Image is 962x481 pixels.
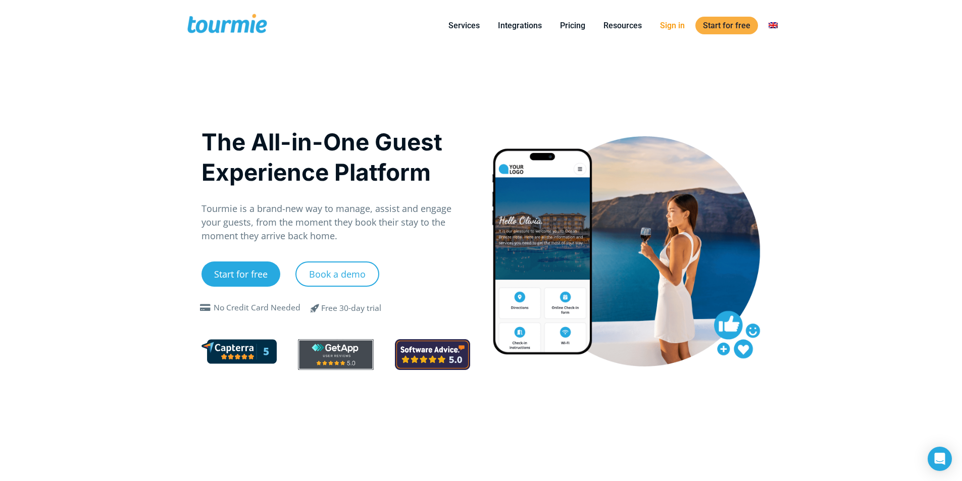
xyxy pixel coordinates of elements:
[928,447,952,471] div: Open Intercom Messenger
[197,304,214,312] span: 
[201,261,280,287] a: Start for free
[201,127,471,187] h1: The All-in-One Guest Experience Platform
[321,302,381,314] div: Free 30-day trial
[652,19,692,32] a: Sign in
[552,19,593,32] a: Pricing
[303,302,327,314] span: 
[596,19,649,32] a: Resources
[295,261,379,287] a: Book a demo
[441,19,487,32] a: Services
[214,302,300,314] div: No Credit Card Needed
[201,202,471,243] p: Tourmie is a brand-new way to manage, assist and engage your guests, from the moment they book th...
[490,19,549,32] a: Integrations
[695,17,758,34] a: Start for free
